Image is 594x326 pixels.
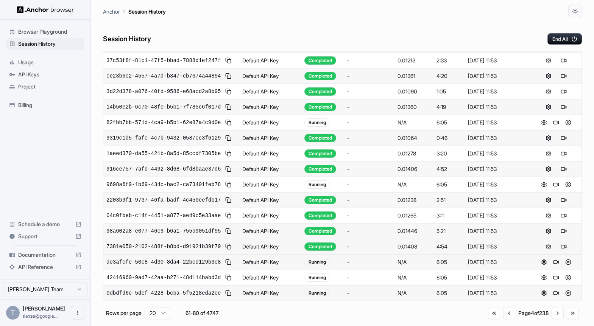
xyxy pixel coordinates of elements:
[347,165,391,173] div: -
[468,243,528,250] div: [DATE] 11:53
[468,57,528,64] div: [DATE] 11:53
[304,242,336,251] div: Completed
[106,289,221,297] span: 0dbdfd6c-5def-4228-bcba-5f5218eda2ee
[239,53,301,68] td: Default API Key
[437,274,462,281] div: 6:05
[6,218,84,230] div: Schedule a demo
[106,165,221,173] span: 916ce757-7afd-4492-8d68-6fd8baae37d6
[239,192,301,208] td: Default API Key
[437,289,462,297] div: 6:05
[304,211,336,220] div: Completed
[103,7,166,16] nav: breadcrumb
[106,134,221,142] span: 9319c1d5-fafc-4c7b-9432-0587cc3f6129
[468,134,528,142] div: [DATE] 11:53
[347,119,391,126] div: -
[17,6,74,13] img: Anchor Logo
[437,57,462,64] div: 2:33
[239,255,301,270] td: Default API Key
[398,88,430,95] div: 0.01090
[547,33,582,45] button: End All
[6,99,84,111] div: Billing
[437,196,462,204] div: 2:51
[398,150,430,157] div: 0.01278
[106,57,221,64] span: 37c53f8f-81c1-47f5-bbad-7888d1ef247f
[347,88,391,95] div: -
[468,150,528,157] div: [DATE] 11:53
[437,119,462,126] div: 6:05
[437,181,462,188] div: 6:05
[239,239,301,255] td: Default API Key
[437,227,462,235] div: 5:21
[106,72,221,80] span: ce23b6c2-4557-4a7d-b347-cb7674a44894
[304,118,330,127] div: Running
[304,165,336,173] div: Completed
[103,8,120,16] p: Anchor
[437,134,462,142] div: 0:46
[347,134,391,142] div: -
[398,258,430,266] div: N/A
[106,227,221,235] span: 98a602a8-e077-46c9-b6a1-755b9051df95
[106,181,221,188] span: 9698a6f9-1b69-434c-bac2-ca73401feb78
[239,130,301,146] td: Default API Key
[23,305,65,312] span: Tianze Shi
[6,230,84,242] div: Support
[468,181,528,188] div: [DATE] 11:53
[18,83,81,90] span: Project
[304,180,330,189] div: Running
[106,196,221,204] span: 2203b9f1-9737-46fa-badf-4c450eefdb17
[18,40,81,48] span: Session History
[347,181,391,188] div: -
[239,286,301,301] td: Default API Key
[468,88,528,95] div: [DATE] 11:53
[347,258,391,266] div: -
[239,84,301,99] td: Default API Key
[18,71,81,78] span: API Keys
[398,274,430,281] div: N/A
[347,103,391,111] div: -
[468,258,528,266] div: [DATE] 11:53
[103,34,151,45] h6: Session History
[347,57,391,64] div: -
[18,251,72,259] span: Documentation
[239,115,301,130] td: Default API Key
[437,88,462,95] div: 1:05
[468,72,528,80] div: [DATE] 11:53
[518,309,549,317] div: Page 4 of 238
[398,196,430,204] div: 0.01238
[398,212,430,219] div: 0.01265
[239,177,301,192] td: Default API Key
[304,103,336,111] div: Completed
[106,309,142,317] p: Rows per page
[6,68,84,81] div: API Keys
[437,103,462,111] div: 4:19
[183,309,221,317] div: 61-80 of 4747
[304,258,330,266] div: Running
[6,56,84,68] div: Usage
[398,227,430,235] div: 0.01446
[18,263,72,271] span: API Reference
[437,212,462,219] div: 3:11
[437,258,462,266] div: 6:05
[304,149,336,158] div: Completed
[468,289,528,297] div: [DATE] 11:53
[437,150,462,157] div: 3:20
[304,56,336,65] div: Completed
[128,8,166,16] p: Session History
[106,274,221,281] span: 42416960-9ad7-42aa-b271-48d114babd3d
[106,212,221,219] span: 04c0fbeb-c14f-4451-a877-ae49c5e33aae
[18,220,72,228] span: Schedule a demo
[437,165,462,173] div: 4:52
[347,274,391,281] div: -
[347,243,391,250] div: -
[347,289,391,297] div: -
[106,150,221,157] span: 1aeed370-da55-421b-8a5d-85ccdf7305be
[347,150,391,157] div: -
[468,103,528,111] div: [DATE] 11:53
[398,57,430,64] div: 0.01213
[106,103,221,111] span: 14b50e2b-6c70-48fe-b5b1-7f785c6f017d
[437,72,462,80] div: 4:20
[6,38,84,50] div: Session History
[18,233,72,240] span: Support
[468,274,528,281] div: [DATE] 11:53
[6,81,84,93] div: Project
